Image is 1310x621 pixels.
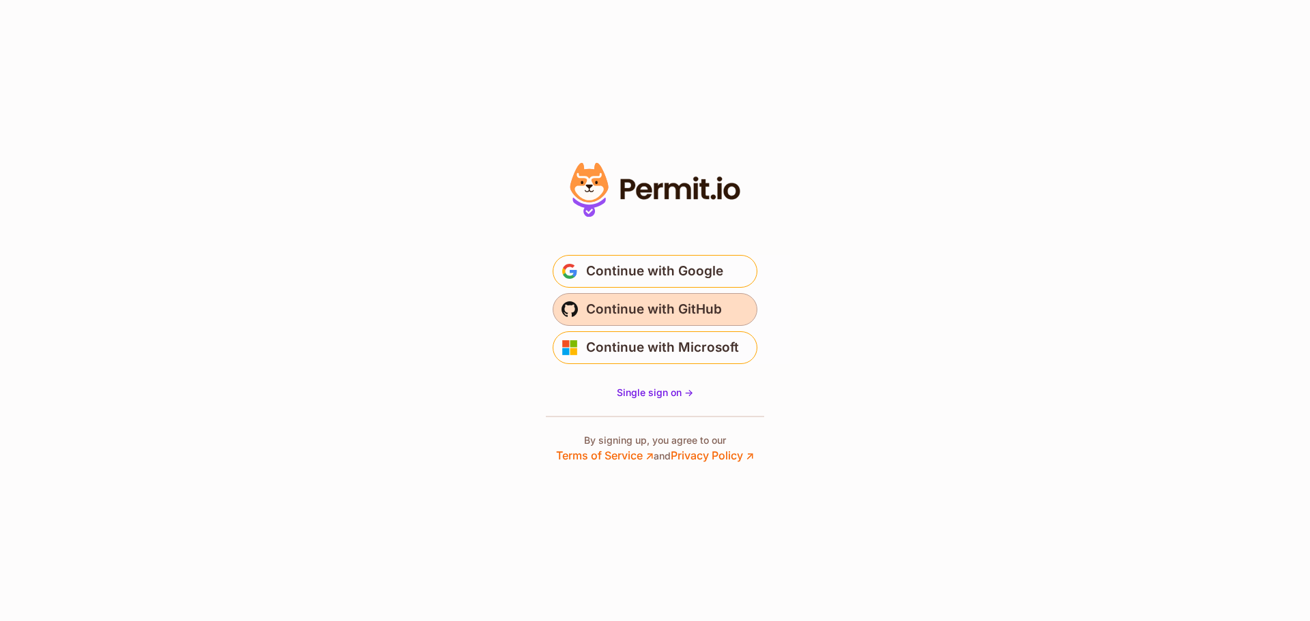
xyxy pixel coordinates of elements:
[553,331,757,364] button: Continue with Microsoft
[553,255,757,288] button: Continue with Google
[617,387,693,398] span: Single sign on ->
[586,260,723,282] span: Continue with Google
[556,434,754,464] p: By signing up, you agree to our and
[586,337,739,359] span: Continue with Microsoft
[586,299,722,320] span: Continue with GitHub
[617,386,693,399] a: Single sign on ->
[671,449,754,462] a: Privacy Policy ↗
[553,293,757,326] button: Continue with GitHub
[556,449,654,462] a: Terms of Service ↗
